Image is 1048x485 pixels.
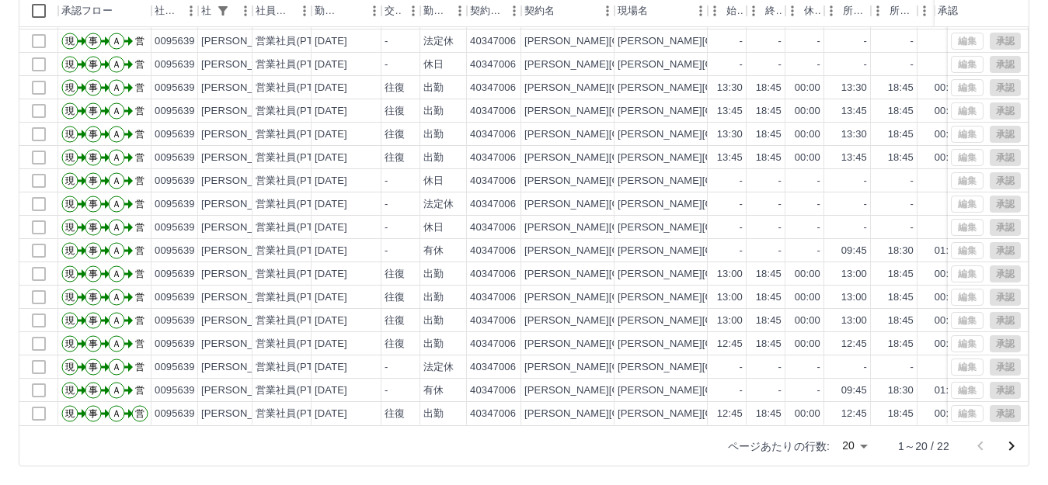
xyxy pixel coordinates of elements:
[864,174,867,189] div: -
[89,222,98,233] text: 事
[256,290,337,305] div: 営業社員(PT契約)
[201,34,286,49] div: [PERSON_NAME]
[864,197,867,212] div: -
[423,314,444,328] div: 出勤
[524,174,716,189] div: [PERSON_NAME][GEOGRAPHIC_DATA]
[740,57,743,72] div: -
[524,197,716,212] div: [PERSON_NAME][GEOGRAPHIC_DATA]
[756,314,782,328] div: 18:45
[935,314,960,328] div: 00:00
[470,244,516,258] div: 40347006
[155,34,195,49] div: 0095639
[315,104,347,119] div: [DATE]
[841,290,867,305] div: 13:00
[618,267,959,282] div: [PERSON_NAME][GEOGRAPHIC_DATA]C放課後児童クラブ（こすもす）
[888,127,914,142] div: 18:45
[618,81,959,95] div: [PERSON_NAME][GEOGRAPHIC_DATA]C放課後児童クラブ（こすもす）
[470,337,516,352] div: 40347006
[65,36,75,47] text: 現
[65,222,75,233] text: 現
[470,34,516,49] div: 40347006
[524,267,716,282] div: [PERSON_NAME][GEOGRAPHIC_DATA]
[423,290,444,305] div: 出勤
[795,81,820,95] div: 00:00
[717,337,743,352] div: 12:45
[618,197,959,212] div: [PERSON_NAME][GEOGRAPHIC_DATA]C放課後児童クラブ（こすもす）
[910,174,914,189] div: -
[89,175,98,186] text: 事
[423,81,444,95] div: 出勤
[155,220,195,235] div: 0095639
[841,244,867,258] div: 09:45
[470,127,516,142] div: 40347006
[256,151,337,165] div: 営業社員(PT契約)
[717,290,743,305] div: 13:00
[135,36,144,47] text: 営
[618,314,959,328] div: [PERSON_NAME][GEOGRAPHIC_DATA]C放課後児童クラブ（こすもす）
[778,174,782,189] div: -
[817,197,820,212] div: -
[201,267,286,282] div: [PERSON_NAME]
[201,81,286,95] div: [PERSON_NAME]
[385,220,388,235] div: -
[385,127,405,142] div: 往復
[256,127,337,142] div: 営業社員(PT契約)
[423,244,444,258] div: 有休
[201,197,286,212] div: [PERSON_NAME]
[135,245,144,256] text: 営
[112,59,121,70] text: Ａ
[470,290,516,305] div: 40347006
[888,244,914,258] div: 18:30
[740,244,743,258] div: -
[112,82,121,93] text: Ａ
[256,104,337,119] div: 営業社員(PT契約)
[135,199,144,210] text: 営
[112,199,121,210] text: Ａ
[910,220,914,235] div: -
[618,220,959,235] div: [PERSON_NAME][GEOGRAPHIC_DATA]C放課後児童クラブ（こすもす）
[756,127,782,142] div: 18:45
[841,267,867,282] div: 13:00
[89,292,98,303] text: 事
[135,106,144,116] text: 営
[470,81,516,95] div: 40347006
[470,151,516,165] div: 40347006
[795,290,820,305] div: 00:00
[423,34,454,49] div: 法定休
[385,81,405,95] div: 往復
[135,315,144,326] text: 営
[315,34,347,49] div: [DATE]
[795,337,820,352] div: 00:00
[385,197,388,212] div: -
[740,34,743,49] div: -
[740,197,743,212] div: -
[423,337,444,352] div: 出勤
[385,104,405,119] div: 往復
[201,151,286,165] div: [PERSON_NAME]
[888,104,914,119] div: 18:45
[524,127,716,142] div: [PERSON_NAME][GEOGRAPHIC_DATA]
[910,57,914,72] div: -
[756,151,782,165] div: 18:45
[935,290,960,305] div: 00:00
[778,220,782,235] div: -
[470,57,516,72] div: 40347006
[201,174,286,189] div: [PERSON_NAME]
[385,151,405,165] div: 往復
[65,245,75,256] text: 現
[112,106,121,116] text: Ａ
[888,267,914,282] div: 18:45
[524,244,716,258] div: [PERSON_NAME][GEOGRAPHIC_DATA]
[817,34,820,49] div: -
[910,34,914,49] div: -
[315,267,347,282] div: [DATE]
[423,197,454,212] div: 法定休
[470,314,516,328] div: 40347006
[385,337,405,352] div: 往復
[89,129,98,140] text: 事
[756,337,782,352] div: 18:45
[112,268,121,279] text: Ａ
[795,267,820,282] div: 00:00
[836,435,873,457] div: 20
[155,151,195,165] div: 0095639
